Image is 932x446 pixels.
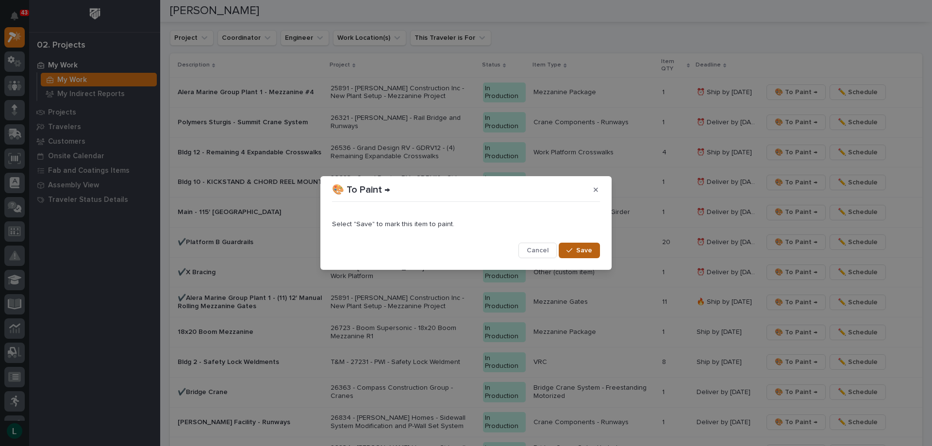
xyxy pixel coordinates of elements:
[527,246,549,255] span: Cancel
[332,220,600,229] p: Select "Save" to mark this item to paint.
[559,243,600,258] button: Save
[332,184,390,196] p: 🎨 To Paint →
[518,243,557,258] button: Cancel
[576,246,592,255] span: Save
